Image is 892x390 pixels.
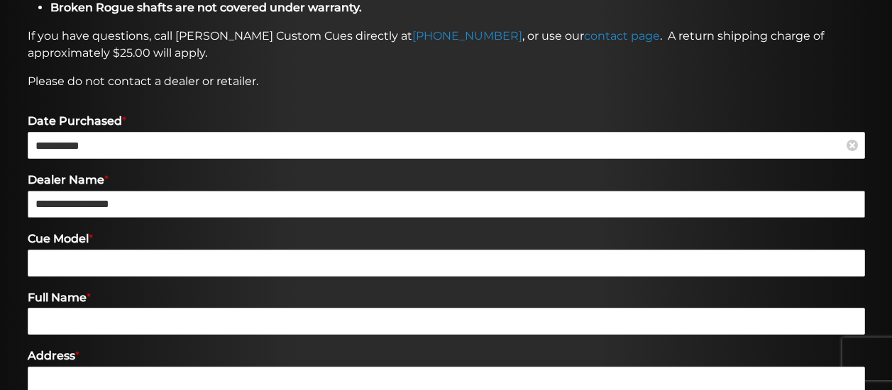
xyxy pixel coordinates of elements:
[28,232,865,247] label: Cue Model
[28,291,865,306] label: Full Name
[28,349,865,364] label: Address
[28,28,865,62] p: If you have questions, call [PERSON_NAME] Custom Cues directly at , or use our . A return shippin...
[847,140,858,151] a: Clear Date
[50,1,362,14] strong: Broken Rogue shafts are not covered under warranty.
[28,173,865,188] label: Dealer Name
[412,29,522,43] a: [PHONE_NUMBER]
[584,29,660,43] a: contact page
[28,114,865,129] label: Date Purchased
[28,73,865,90] p: Please do not contact a dealer or retailer.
